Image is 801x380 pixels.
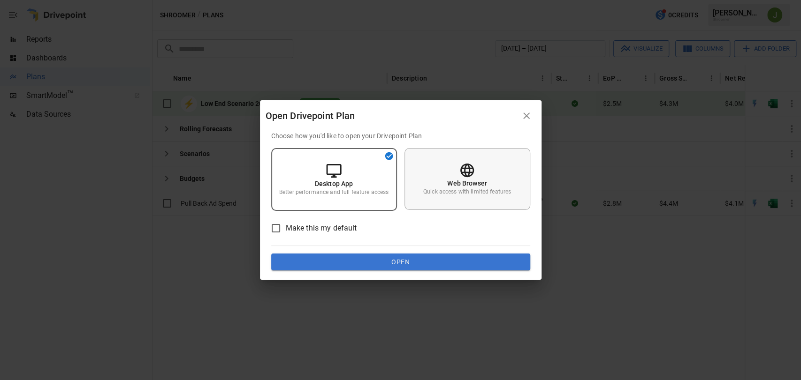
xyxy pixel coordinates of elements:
[315,179,353,188] p: Desktop App
[447,179,487,188] p: Web Browser
[271,131,530,141] p: Choose how you'd like to open your Drivepoint Plan
[286,223,357,234] span: Make this my default
[266,108,517,123] div: Open Drivepoint Plan
[423,188,511,196] p: Quick access with limited features
[279,188,389,196] p: Better performance and full feature access
[271,253,530,270] button: Open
